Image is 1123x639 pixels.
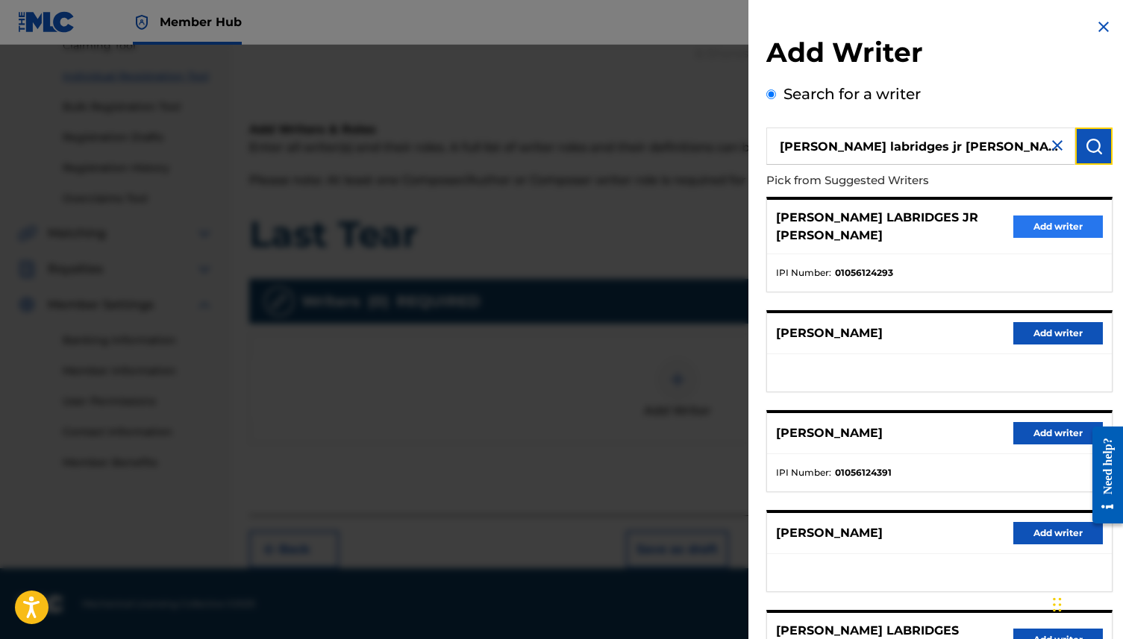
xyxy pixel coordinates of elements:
button: Add writer [1013,215,1103,238]
img: Top Rightsholder [133,13,151,31]
div: Drag [1053,582,1062,627]
iframe: Resource Center [1081,415,1123,535]
span: IPI Number : [776,266,831,280]
img: close [1048,136,1066,154]
button: Add writer [1013,322,1103,344]
span: IPI Number : [776,466,831,479]
img: Search Works [1085,137,1103,155]
p: [PERSON_NAME] [776,524,883,542]
label: Search for a writer [783,85,921,103]
input: Search writer's name or IPI Number [766,128,1075,165]
p: Pick from Suggested Writers [766,165,1027,197]
p: [PERSON_NAME] [776,324,883,342]
strong: 01056124293 [835,266,893,280]
p: [PERSON_NAME] LABRIDGES JR [PERSON_NAME] [776,209,1013,245]
button: Add writer [1013,522,1103,544]
img: MLC Logo [18,11,75,33]
span: Member Hub [160,13,242,31]
iframe: Chat Widget [1048,567,1123,639]
h2: Add Writer [766,36,1113,74]
p: [PERSON_NAME] [776,424,883,442]
button: Add writer [1013,422,1103,444]
strong: 01056124391 [835,466,892,479]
